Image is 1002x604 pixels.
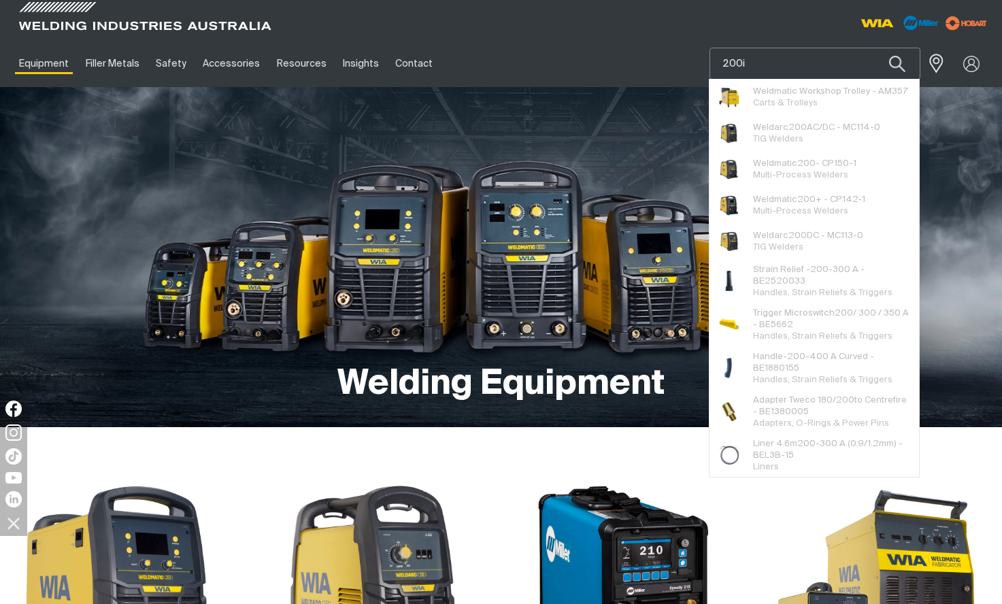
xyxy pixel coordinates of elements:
[753,438,909,461] span: Liner 4.6m -300 A (0.9/1.2mm) - BEL3B-15
[753,194,865,205] span: Weldmatic + - CP142-1
[5,424,22,441] img: Instagram
[77,40,147,87] a: Filler Metals
[788,123,807,132] span: 200
[874,48,920,80] button: Search products
[836,396,854,405] span: 200
[753,122,880,133] span: Weldarc AC/DC - MC114-0
[753,307,909,331] span: Trigger Microswitch / 300 / 350 A - BE5662
[797,439,816,448] span: 200
[335,40,387,87] a: Insights
[269,40,335,87] a: Resources
[5,491,22,507] img: LinkedIn
[710,48,920,79] input: Product name or item number...
[753,419,889,428] span: Adapters, O-Rings & Power Pins
[776,277,795,286] span: 200
[195,40,268,87] a: Accessories
[835,309,853,318] span: 200
[753,99,818,107] span: Carts & Trolleys
[753,463,779,471] span: Liners
[753,230,863,241] span: Weldarc DC - MC113-0
[753,375,892,384] span: Handles, Strain Reliefs & Triggers
[753,135,803,144] span: TIG Welders
[941,13,991,33] img: miller
[797,195,816,204] span: 200
[810,265,829,274] span: 200
[753,264,909,287] span: Strain Relief - -300 A - BE25 33
[797,159,816,168] span: 200
[753,395,909,418] span: Adapter Tweco 180/ to Centrefire - BE1380005
[753,288,892,297] span: Handles, Strain Reliefs & Triggers
[753,332,892,341] span: Handles, Strain Reliefs & Triggers
[753,351,909,374] span: Handle- -400 A Curved - BE1880155
[787,352,805,361] span: 200
[709,79,919,477] ul: Suggestions
[753,243,803,252] span: TIG Welders
[753,207,848,216] span: Multi-Process Welders
[387,40,441,87] a: Contact
[148,40,195,87] a: Safety
[11,40,746,87] nav: Main
[5,448,22,465] img: TikTok
[753,158,856,169] span: Weldmatic - CP150-1
[337,363,665,407] h1: Welding Equipment
[5,401,22,417] img: Facebook
[753,171,848,180] span: Multi-Process Welders
[788,231,807,240] span: 200
[11,40,77,87] a: Equipment
[5,472,22,484] img: YouTube
[753,86,908,97] span: Weldmatic Workshop Trolley - AM357
[2,511,25,535] img: hide socials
